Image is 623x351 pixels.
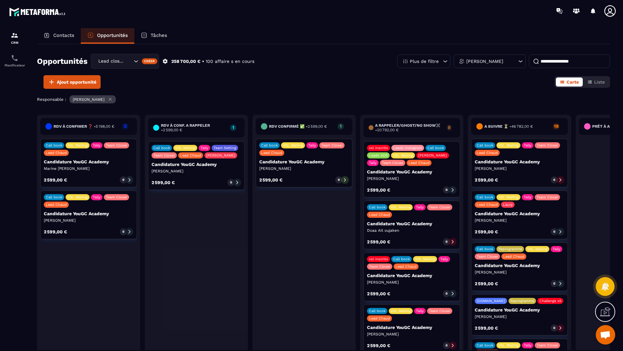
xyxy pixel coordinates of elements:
[2,27,28,49] a: formationformationCRM
[308,143,316,147] p: Tally
[175,146,195,150] p: VSL Mailing
[475,166,564,171] p: [PERSON_NAME]
[134,28,174,44] a: Tâches
[375,123,444,132] h6: A RAPPELER/GHOST/NO SHOW✖️ -
[152,169,241,174] p: [PERSON_NAME]
[81,28,134,44] a: Opportunités
[2,41,28,44] p: CRM
[44,229,67,234] p: 2 599,00 €
[201,146,208,150] p: Tally
[382,161,403,165] p: Team Closer
[446,188,447,192] p: 0
[202,58,204,64] p: •
[429,309,450,313] p: Team Closer
[367,291,390,296] p: 2 599,00 €
[409,161,430,165] p: Lead Chaud
[498,343,519,347] p: VSL Mailing
[369,153,388,158] p: Leads ADS
[171,58,201,64] p: 258 700,00 €
[477,151,498,155] p: Lead Chaud
[369,213,390,217] p: Lead Chaud
[596,325,615,345] div: Ouvrir le chat
[391,309,411,313] p: VSL Mailing
[122,229,124,234] p: 0
[2,64,28,67] p: Planificateur
[261,151,282,155] p: Lead Chaud
[524,343,531,347] p: Tally
[393,153,413,158] p: VSL Mailing
[37,55,88,68] h2: Opportunités
[537,143,558,147] p: Team Closer
[391,205,411,209] p: VSL Mailing
[259,159,349,164] p: Candidature YouGC Academy
[396,264,417,269] p: Lead Chaud
[152,180,175,185] p: 2 599,00 €
[37,97,66,102] p: Responsable :
[230,180,232,185] p: 0
[416,309,424,313] p: Tally
[553,229,555,234] p: 0
[53,32,74,38] p: Contacts
[283,143,303,147] p: VSL Mailing
[567,79,579,85] span: Carte
[321,143,343,147] p: Team Closer
[214,146,236,150] p: Team Setting
[498,143,519,147] p: VSL Mailing
[93,143,101,147] p: Tally
[477,247,493,251] p: Call book
[151,32,167,38] p: Tâches
[429,205,450,209] p: Team Closer
[44,218,133,223] p: [PERSON_NAME]
[556,77,583,87] button: Carte
[537,343,558,347] p: Team Closer
[46,151,67,155] p: Lead Chaud
[9,6,67,18] img: logo
[44,159,133,164] p: Candidature YouGC Academy
[527,247,547,251] p: VSL Mailing
[510,299,534,303] p: Reprogrammé
[44,211,133,216] p: Candidature YouGC Academy
[57,79,96,85] span: Ajout opportunité
[369,161,377,165] p: Tally
[477,195,493,199] p: Call book
[367,332,457,337] p: [PERSON_NAME]
[553,124,559,128] p: 18
[484,124,533,129] h6: A SUIVRE ⏳ -
[503,254,524,259] p: Lead Chaud
[367,169,457,174] p: Candidature YouGC Academy
[37,28,81,44] a: Contacts
[393,146,422,150] p: Leads Instagram
[594,79,605,85] span: Liste
[230,125,236,130] p: 1
[73,97,104,102] p: [PERSON_NAME]
[367,325,457,330] p: Candidature YouGC Academy
[477,254,498,259] p: Team Closer
[475,307,564,312] p: Candidature YouGC Academy
[466,59,503,64] p: [PERSON_NAME]
[367,188,390,192] p: 2 599,00 €
[498,247,522,251] p: Reprogrammé
[338,178,340,182] p: 0
[446,343,447,348] p: 0
[11,54,18,62] img: scheduler
[97,32,128,38] p: Opportunités
[475,263,564,268] p: Candidature YouGC Academy
[477,299,505,303] p: [DOMAIN_NAME]
[153,153,175,158] p: Team Closer
[539,299,561,303] p: Challenge s5
[367,280,457,285] p: [PERSON_NAME]
[206,153,235,158] p: [PERSON_NAME]
[393,257,410,261] p: Call book
[259,178,283,182] p: 2 599,00 €
[163,128,182,132] span: 2 599,00 €
[122,124,128,128] p: 2
[475,211,564,216] p: Candidature YouGC Academy
[553,178,555,182] p: 0
[475,326,498,330] p: 2 599,00 €
[367,228,457,233] p: Doaa Ait oujaken
[369,146,388,150] p: vsl inscrits
[122,178,124,182] p: 0
[308,124,327,129] span: 2 599,00 €
[106,195,127,199] p: Team Closer
[161,123,227,132] h6: RDV à conf. A RAPPELER -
